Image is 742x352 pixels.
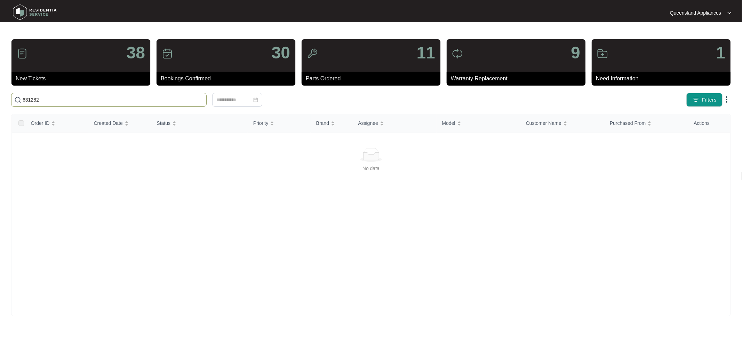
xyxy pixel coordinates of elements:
[688,114,730,133] th: Actions
[316,119,329,127] span: Brand
[14,96,21,103] img: search-icon
[272,45,290,61] p: 30
[25,114,88,133] th: Order ID
[162,48,173,59] img: icon
[311,114,353,133] th: Brand
[161,74,295,83] p: Bookings Confirmed
[597,48,608,59] img: icon
[157,119,170,127] span: Status
[610,119,646,127] span: Purchased From
[151,114,247,133] th: Status
[686,93,723,107] button: filter iconFilters
[10,2,59,23] img: residentia service logo
[571,45,580,61] p: 9
[727,11,732,15] img: dropdown arrow
[451,74,585,83] p: Warranty Replacement
[670,9,721,16] p: Queensland Appliances
[248,114,311,133] th: Priority
[16,74,150,83] p: New Tickets
[526,119,561,127] span: Customer Name
[520,114,604,133] th: Customer Name
[417,45,435,61] p: 11
[88,114,151,133] th: Created Date
[692,96,699,103] img: filter icon
[23,96,204,104] input: Search by Order Id, Assignee Name, Customer Name, Brand and Model
[94,119,123,127] span: Created Date
[253,119,269,127] span: Priority
[352,114,436,133] th: Assignee
[20,165,722,172] div: No data
[702,96,717,104] span: Filters
[358,119,378,127] span: Assignee
[716,45,725,61] p: 1
[17,48,28,59] img: icon
[442,119,455,127] span: Model
[437,114,520,133] th: Model
[127,45,145,61] p: 38
[452,48,463,59] img: icon
[596,74,731,83] p: Need Information
[307,48,318,59] img: icon
[31,119,50,127] span: Order ID
[306,74,440,83] p: Parts Ordered
[723,95,731,104] img: dropdown arrow
[604,114,688,133] th: Purchased From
